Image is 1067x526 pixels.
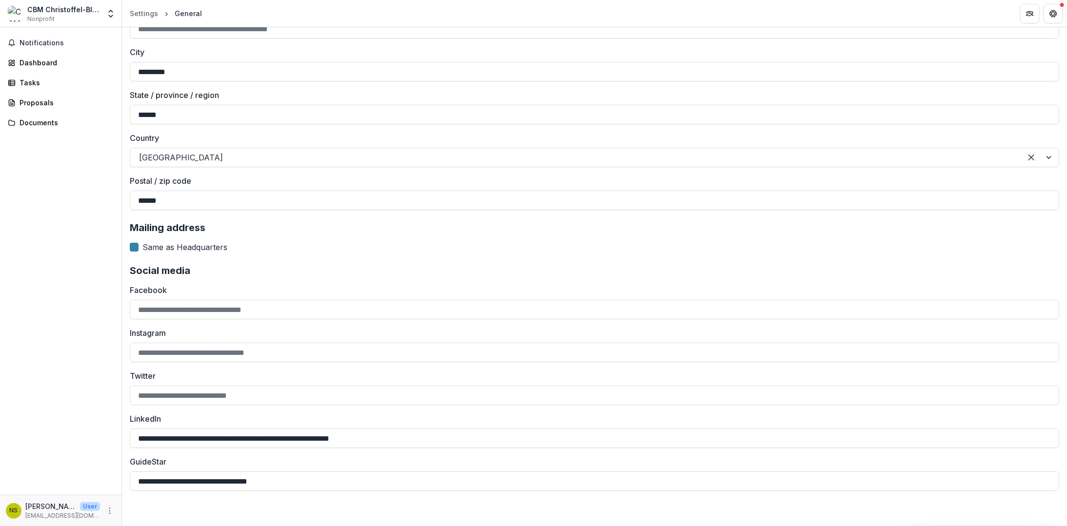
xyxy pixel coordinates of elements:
div: Dashboard [20,58,110,68]
label: LinkedIn [130,413,1053,425]
div: Clear selected options [1024,150,1039,165]
button: Partners [1020,4,1040,23]
div: Nahid Hasan Sumon [10,507,18,514]
a: Settings [126,6,162,20]
a: Documents [4,115,118,131]
a: Proposals [4,95,118,111]
label: City [130,46,1053,58]
label: State / province / region [130,89,1053,101]
label: Instagram [130,327,1053,339]
h2: Mailing address [130,222,1059,234]
p: [PERSON_NAME] [PERSON_NAME] [25,501,76,511]
div: Settings [130,8,158,19]
span: Nonprofit [27,15,55,23]
div: CBM Christoffel-Blindenmission [DEMOGRAPHIC_DATA] Blind Mission e.V. [27,4,100,15]
span: Same as Headquarters [142,241,227,253]
button: Open entity switcher [104,4,118,23]
nav: breadcrumb [126,6,206,20]
div: Tasks [20,78,110,88]
div: Documents [20,117,110,128]
label: GuideStar [130,456,1053,468]
button: Notifications [4,35,118,51]
label: Twitter [130,370,1053,382]
a: Dashboard [4,55,118,71]
div: General [175,8,202,19]
div: Proposals [20,97,110,108]
button: More [104,505,116,517]
a: Tasks [4,75,118,91]
span: Notifications [20,39,114,47]
h2: Social media [130,265,1059,276]
img: CBM Christoffel-Blindenmission Christian Blind Mission e.V. [8,6,23,21]
label: Postal / zip code [130,175,1053,187]
p: User [80,502,100,511]
label: Country [130,132,1053,144]
p: [EMAIL_ADDRESS][DOMAIN_NAME] [25,511,100,520]
button: Get Help [1044,4,1063,23]
label: Facebook [130,284,1053,296]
